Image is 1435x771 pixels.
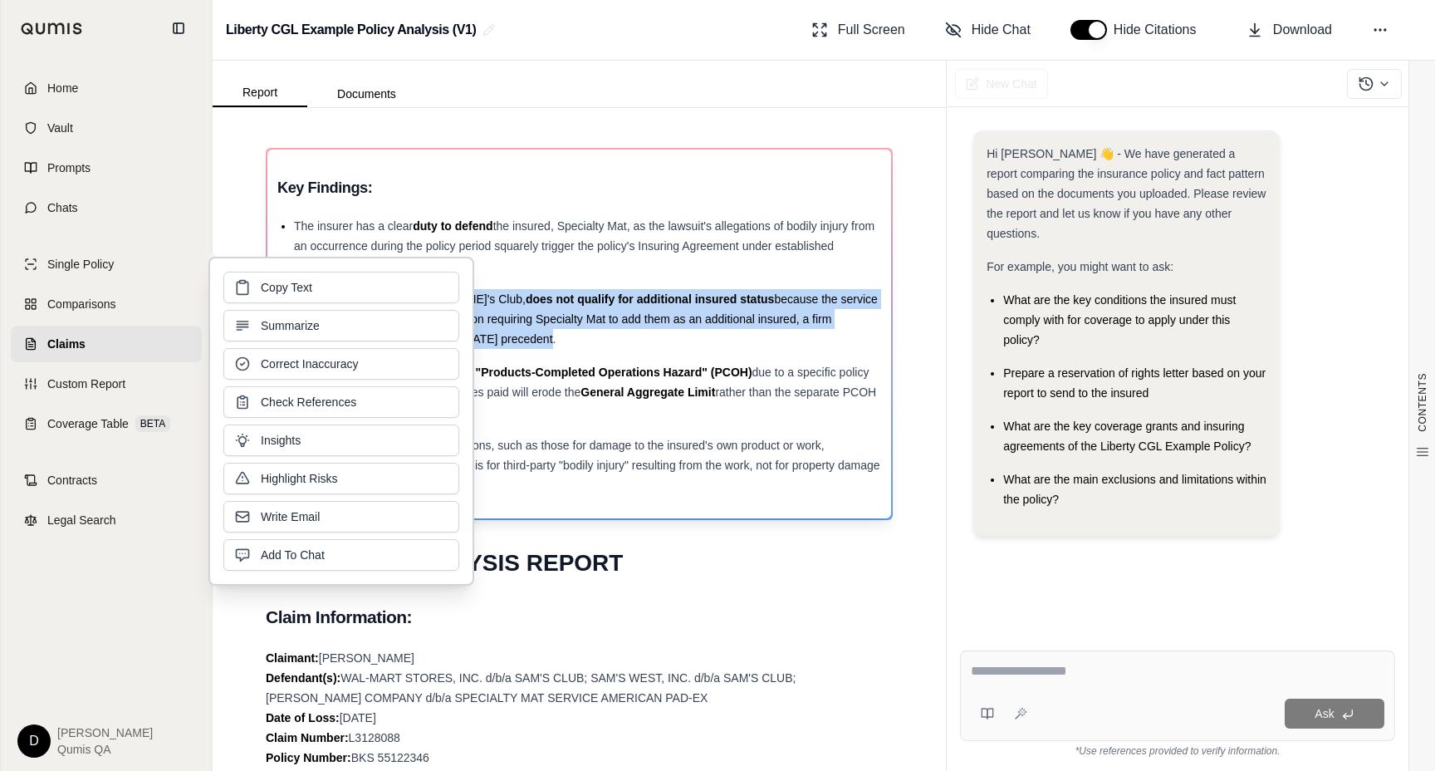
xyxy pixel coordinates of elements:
[294,292,878,346] span: because the service agreement lacks an explicit provision requiring Specialty Mat to add them as ...
[972,20,1031,40] span: Hide Chat
[261,432,301,449] span: Insights
[261,279,312,296] span: Copy Text
[340,711,376,724] span: [DATE]
[11,110,202,146] a: Vault
[223,272,459,303] button: Copy Text
[47,80,78,96] span: Home
[57,741,153,758] span: Qumis QA
[17,724,51,758] div: D
[21,22,83,35] img: Qumis Logo
[261,470,338,487] span: Highlight Risks
[1003,420,1251,453] span: What are the key coverage grants and insuring agreements of the Liberty CGL Example Policy?
[294,439,825,472] span: The policy's "business risk" exclusions, such as those for damage to the insured's own product or...
[987,147,1266,240] span: Hi [PERSON_NAME] 👋 - We have generated a report comparing the insurance policy and fact pattern b...
[960,741,1395,758] div: *Use references provided to verify information.
[277,173,881,203] h3: Key Findings:
[47,376,125,392] span: Custom Report
[987,260,1173,273] span: For example, you might want to ask:
[11,246,202,282] a: Single Policy
[1003,366,1266,400] span: Prepare a reservation of rights letter based on your report to send to the insured
[11,366,202,402] a: Custom Report
[47,296,115,312] span: Comparisons
[266,600,893,635] h2: Claim Information:
[1273,20,1332,40] span: Download
[1114,20,1207,40] span: Hide Citations
[1003,293,1236,346] span: What are the key conditions the insured must comply with for coverage to apply under this policy?
[1003,473,1266,506] span: What are the main exclusions and limitations within the policy?
[261,317,320,334] span: Summarize
[223,539,459,571] button: Add To Chat
[11,286,202,322] a: Comparisons
[213,79,307,107] button: Report
[261,547,325,563] span: Add To Chat
[266,671,796,705] span: WAL-MART STORES, INC. d/b/a SAM'S CLUB; SAM'S WEST, INC. d/b/a SAM'S CLUB; [PERSON_NAME] COMPANY ...
[294,219,874,273] span: the insured, Specialty Mat, as the lawsuit's allegations of bodily injury from an occurrence duri...
[346,366,752,379] span: does not fall within the "Products-Completed Operations Hazard" (PCOH)
[307,81,426,107] button: Documents
[47,256,114,273] span: Single Policy
[266,540,893,587] h1: COVERAGE ANALYSIS REPORT
[47,160,91,176] span: Prompts
[266,671,340,685] strong: Defendant(s):
[11,462,202,498] a: Contracts
[47,472,97,489] span: Contracts
[580,385,715,399] span: General Aggregate Limit
[266,711,340,724] strong: Date of Loss:
[294,459,880,492] span: because the claim is for third-party "bodily injury" resulting from the work, not for property da...
[261,394,356,410] span: Check References
[1240,13,1339,47] button: Download
[57,724,153,741] span: [PERSON_NAME]
[47,120,73,136] span: Vault
[223,348,459,380] button: Correct Inaccuracy
[47,336,86,352] span: Claims
[351,751,429,764] span: BKS 55122346
[223,501,459,533] button: Write Email
[1315,707,1334,720] span: Ask
[223,310,459,341] button: Summarize
[261,356,358,372] span: Correct Inaccuracy
[165,15,192,42] button: Collapse sidebar
[11,502,202,538] a: Legal Search
[47,512,116,528] span: Legal Search
[413,219,492,233] span: duty to defend
[11,405,202,442] a: Coverage TableBETA
[266,751,351,764] strong: Policy Number:
[11,70,202,106] a: Home
[11,150,202,186] a: Prompts
[11,189,202,226] a: Chats
[223,425,459,456] button: Insights
[526,292,774,306] span: does not qualify for additional insured status
[838,20,905,40] span: Full Screen
[261,508,320,525] span: Write Email
[319,651,414,665] span: [PERSON_NAME]
[294,219,413,233] span: The insurer has a clear
[266,651,319,665] strong: Claimant:
[1285,699,1384,729] button: Ask
[349,731,400,744] span: L3128088
[226,15,476,45] h2: Liberty CGL Example Policy Analysis (V1)
[47,415,129,432] span: Coverage Table
[135,415,170,432] span: BETA
[47,199,78,216] span: Chats
[223,463,459,494] button: Highlight Risks
[11,326,202,362] a: Claims
[266,731,349,744] strong: Claim Number:
[805,13,912,47] button: Full Screen
[938,13,1037,47] button: Hide Chat
[223,386,459,418] button: Check References
[1416,373,1429,432] span: CONTENTS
